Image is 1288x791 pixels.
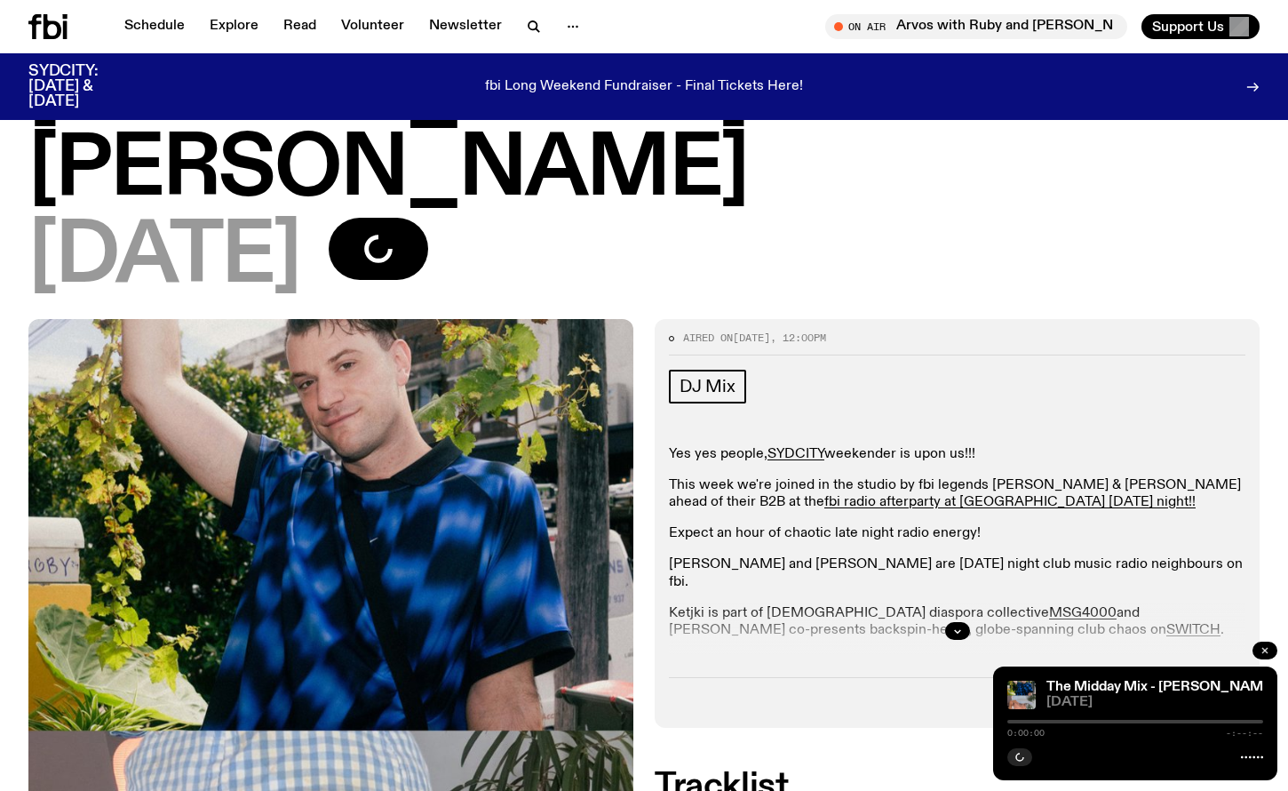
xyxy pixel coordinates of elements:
span: -:--:-- [1226,729,1263,738]
p: Yes yes people, weekender is upon us!!! [669,446,1245,463]
a: Volunteer [330,14,415,39]
p: This week we're joined in the studio by fbi legends [PERSON_NAME] & [PERSON_NAME] ahead of their ... [669,477,1245,511]
span: Aired on [683,331,733,345]
span: DJ Mix [680,377,735,396]
a: DJ Mix [669,370,746,403]
span: 0:00:00 [1007,729,1045,738]
h3: SYDCITY: [DATE] & [DATE] [28,64,142,109]
a: Newsletter [418,14,513,39]
p: fbi Long Weekend Fundraiser - Final Tickets Here! [485,79,803,95]
a: Explore [199,14,269,39]
a: Schedule [114,14,195,39]
span: [DATE] [28,218,300,298]
a: Read [273,14,327,39]
span: [DATE] [1046,696,1263,709]
span: [DATE] [733,331,770,345]
p: Expect an hour of chaotic late night radio energy! [669,525,1245,542]
p: [PERSON_NAME] and [PERSON_NAME] are [DATE] night club music radio neighbours on fbi. [669,556,1245,590]
a: fbi radio afterparty at [GEOGRAPHIC_DATA] [DATE] night!! [824,495,1196,509]
span: Support Us [1152,19,1224,35]
a: SYDCITY [767,447,824,461]
button: On AirArvos with Ruby and [PERSON_NAME] [825,14,1127,39]
span: , 12:00pm [770,331,826,345]
button: Support Us [1141,14,1260,39]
